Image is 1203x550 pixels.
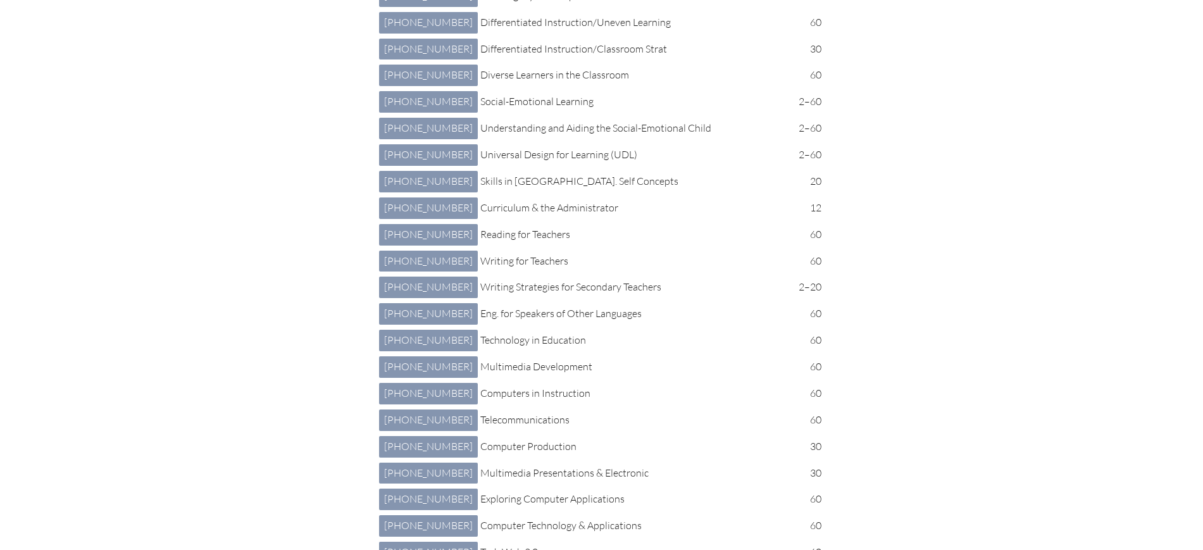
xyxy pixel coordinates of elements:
[379,463,478,484] a: [PHONE_NUMBER]
[379,39,478,60] a: [PHONE_NUMBER]
[480,15,785,31] p: Differentiated Instruction/Uneven Learning
[379,409,478,431] a: [PHONE_NUMBER]
[795,491,821,508] p: 60
[480,173,785,190] p: Skills in [GEOGRAPHIC_DATA]. Self Concepts
[379,489,478,510] a: [PHONE_NUMBER]
[480,491,785,508] p: Exploring Computer Applications
[795,94,821,110] p: 2–60
[379,251,478,272] a: [PHONE_NUMBER]
[795,518,821,534] p: 60
[480,306,785,322] p: Eng. for Speakers of Other Languages
[480,279,785,296] p: Writing Strategies for Secondary Teachers
[795,147,821,163] p: 2–60
[795,359,821,375] p: 60
[795,439,821,455] p: 30
[379,356,478,378] a: [PHONE_NUMBER]
[795,253,821,270] p: 60
[480,518,785,534] p: Computer Technology & Applications
[795,332,821,349] p: 60
[480,253,785,270] p: Writing for Teachers
[795,67,821,84] p: 60
[795,120,821,137] p: 2–60
[379,171,478,192] a: [PHONE_NUMBER]
[480,465,785,482] p: Multimedia Presentations & Electronic
[480,200,785,216] p: Curriculum & the Administrator
[379,303,478,325] a: [PHONE_NUMBER]
[480,147,785,163] p: Universal Design for Learning (UDL)
[795,15,821,31] p: 60
[480,227,785,243] p: Reading for Teachers
[379,197,478,219] a: [PHONE_NUMBER]
[795,279,821,296] p: 2–20
[480,412,785,428] p: Telecommunications
[379,436,478,458] a: [PHONE_NUMBER]
[480,120,785,137] p: Understanding and Aiding the Social-Emotional Child
[795,41,821,58] p: 30
[379,12,478,34] a: [PHONE_NUMBER]
[480,359,785,375] p: Multimedia Development
[795,200,821,216] p: 12
[480,439,785,455] p: Computer Production
[795,227,821,243] p: 60
[795,173,821,190] p: 20
[379,118,478,139] a: [PHONE_NUMBER]
[379,330,478,351] a: [PHONE_NUMBER]
[480,41,785,58] p: Differentiated Instruction/Classroom Strat
[795,465,821,482] p: 30
[379,65,478,86] a: [PHONE_NUMBER]
[480,67,785,84] p: Diverse Learners in the Classroom
[795,385,821,402] p: 60
[480,332,785,349] p: Technology in Education
[379,144,478,166] a: [PHONE_NUMBER]
[795,306,821,322] p: 60
[379,515,478,537] a: [PHONE_NUMBER]
[379,383,478,404] a: [PHONE_NUMBER]
[480,94,785,110] p: Social-Emotional Learning
[379,91,478,113] a: [PHONE_NUMBER]
[379,277,478,298] a: [PHONE_NUMBER]
[795,412,821,428] p: 60
[379,224,478,246] a: [PHONE_NUMBER]
[480,385,785,402] p: Computers in Instruction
